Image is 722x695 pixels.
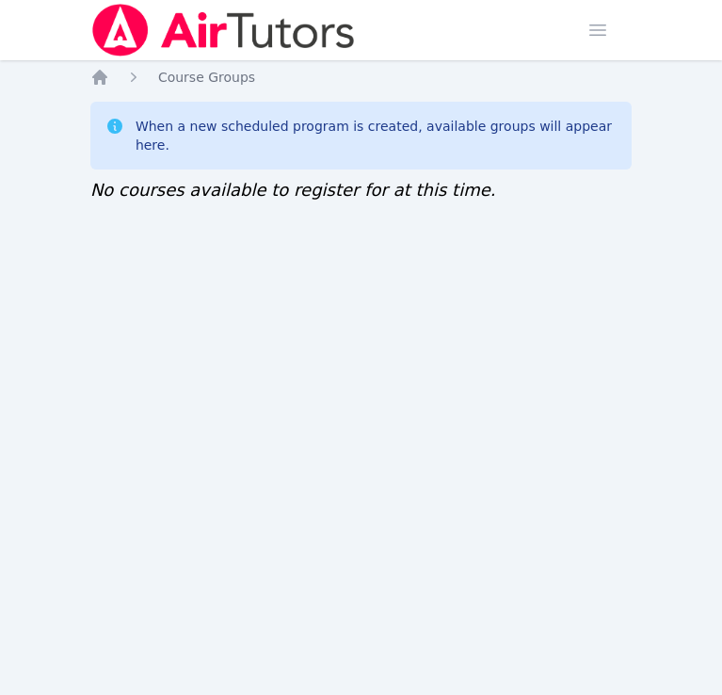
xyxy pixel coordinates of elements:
[158,70,255,85] span: Course Groups
[90,4,357,57] img: Air Tutors
[158,68,255,87] a: Course Groups
[90,68,632,87] nav: Breadcrumb
[90,180,496,200] span: No courses available to register for at this time.
[136,117,617,154] div: When a new scheduled program is created, available groups will appear here.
